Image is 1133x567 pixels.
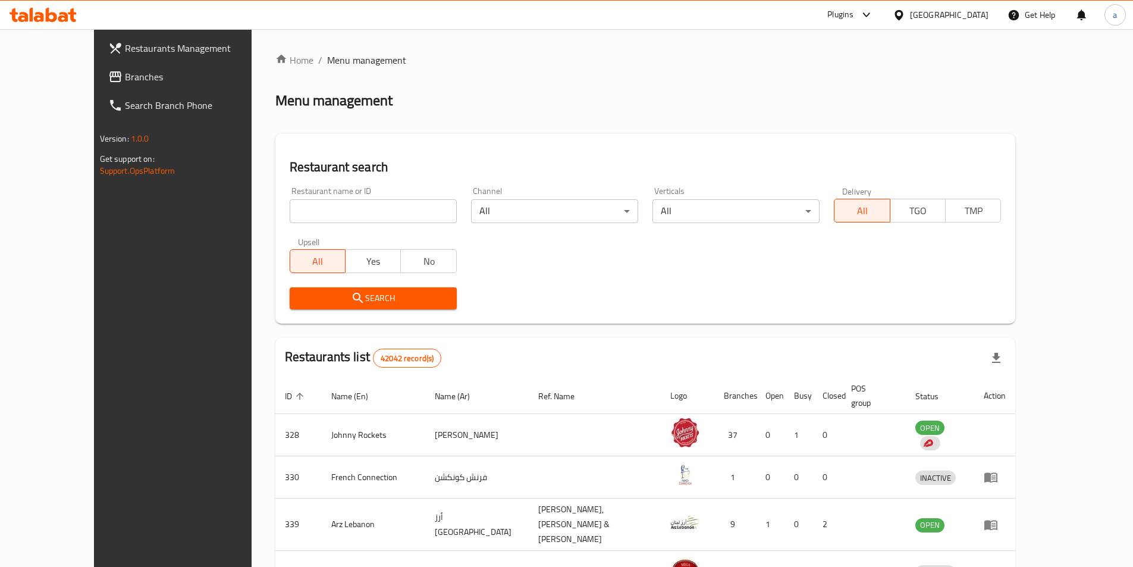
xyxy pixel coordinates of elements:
span: ID [285,389,307,403]
span: Name (Ar) [435,389,485,403]
span: All [839,202,885,220]
td: [PERSON_NAME],[PERSON_NAME] & [PERSON_NAME] [529,499,661,551]
div: Indicates that the vendor menu management has been moved to DH Catalog service [920,436,940,450]
div: Total records count [373,349,441,368]
span: POS group [851,381,892,410]
td: 1 [756,499,784,551]
td: 1 [784,414,813,456]
img: French Connection [670,460,700,490]
div: Export file [982,344,1010,372]
th: Open [756,378,784,414]
div: Menu [984,518,1006,532]
span: Search Branch Phone [125,98,274,112]
th: Logo [661,378,714,414]
label: Delivery [842,187,872,195]
span: Search [299,291,447,306]
button: No [400,249,456,273]
a: Branches [99,62,283,91]
span: Version: [100,131,129,146]
td: 0 [813,414,842,456]
span: Branches [125,70,274,84]
label: Upsell [298,237,320,246]
span: OPEN [915,421,944,435]
td: 330 [275,456,322,499]
span: No [406,253,451,270]
div: All [652,199,820,223]
td: Arz Lebanon [322,499,426,551]
span: Yes [350,253,396,270]
th: Branches [714,378,756,414]
img: delivery hero logo [922,438,933,449]
img: Johnny Rockets [670,418,700,447]
span: Status [915,389,954,403]
th: Action [974,378,1015,414]
a: Support.OpsPlatform [100,163,175,178]
span: TGO [895,202,941,220]
h2: Menu management [275,91,393,110]
span: 42042 record(s) [374,353,441,364]
td: 0 [813,456,842,499]
h2: Restaurants list [285,348,442,368]
div: All [471,199,638,223]
span: Menu management [327,53,406,67]
button: Search [290,287,457,309]
td: فرنش كونكشن [425,456,529,499]
button: TGO [890,199,946,223]
a: Home [275,53,313,67]
td: 1 [714,456,756,499]
nav: breadcrumb [275,53,1016,67]
span: Name (En) [331,389,384,403]
span: a [1113,8,1117,21]
td: 339 [275,499,322,551]
div: [GEOGRAPHIC_DATA] [910,8,988,21]
td: 0 [784,499,813,551]
button: Yes [345,249,401,273]
td: أرز [GEOGRAPHIC_DATA] [425,499,529,551]
span: INACTIVE [915,471,956,485]
span: Ref. Name [538,389,590,403]
td: 37 [714,414,756,456]
td: 9 [714,499,756,551]
a: Restaurants Management [99,34,283,62]
img: Arz Lebanon [670,508,700,537]
span: TMP [950,202,996,220]
button: All [834,199,890,223]
span: Restaurants Management [125,41,274,55]
td: 2 [813,499,842,551]
span: 1.0.0 [131,131,149,146]
span: OPEN [915,518,944,532]
td: 0 [756,414,784,456]
button: TMP [945,199,1001,223]
span: All [295,253,341,270]
button: All [290,249,346,273]
td: Johnny Rockets [322,414,426,456]
td: 328 [275,414,322,456]
div: Plugins [827,8,853,22]
div: Menu [984,470,1006,484]
li: / [318,53,322,67]
input: Search for restaurant name or ID.. [290,199,457,223]
td: 0 [784,456,813,499]
h2: Restaurant search [290,158,1002,176]
th: Busy [784,378,813,414]
a: Search Branch Phone [99,91,283,120]
td: 0 [756,456,784,499]
span: Get support on: [100,151,155,167]
td: [PERSON_NAME] [425,414,529,456]
th: Closed [813,378,842,414]
td: French Connection [322,456,426,499]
